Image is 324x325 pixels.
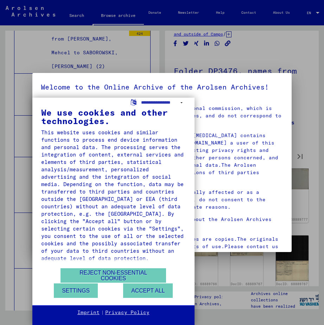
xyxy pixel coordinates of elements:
button: Reject non-essential cookies [61,268,166,283]
a: Imprint [77,309,100,316]
div: We use cookies and other technologies. [41,108,186,125]
div: This website uses cookies and similar functions to process end device information and personal da... [41,129,186,262]
button: Settings [54,283,98,298]
a: Privacy Policy [105,309,150,316]
button: Accept all [123,283,173,298]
